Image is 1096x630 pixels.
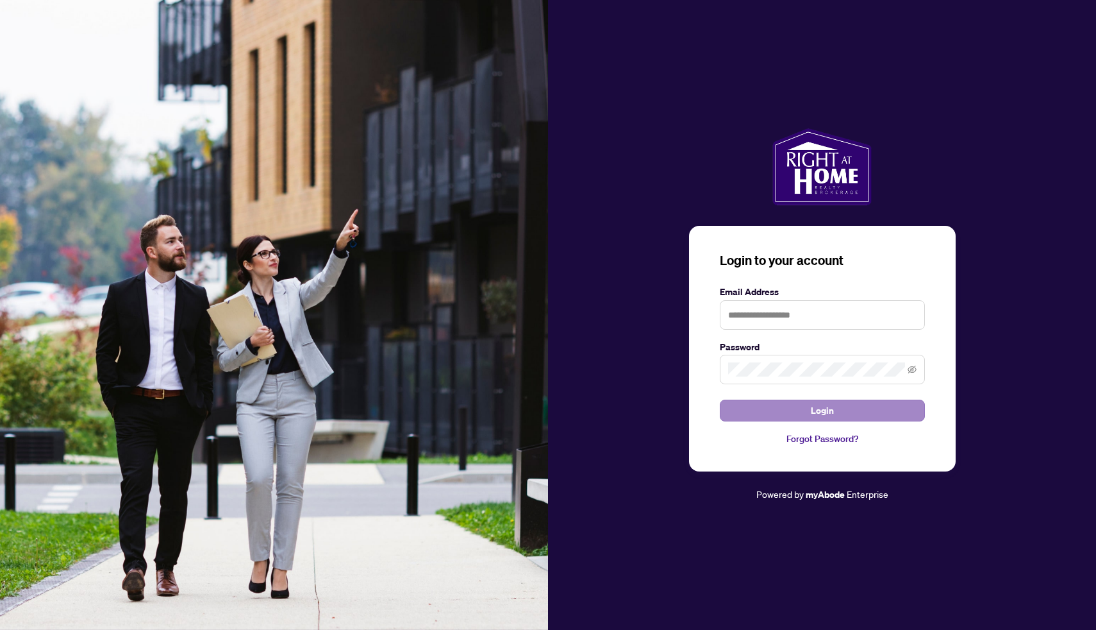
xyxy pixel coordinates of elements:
span: Login [811,400,834,421]
label: Email Address [720,285,925,299]
span: Enterprise [847,488,888,500]
span: Powered by [756,488,804,500]
span: eye-invisible [908,365,917,374]
img: ma-logo [772,128,872,205]
button: Login [720,400,925,421]
h3: Login to your account [720,251,925,269]
label: Password [720,340,925,354]
a: Forgot Password? [720,432,925,446]
a: myAbode [806,488,845,502]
